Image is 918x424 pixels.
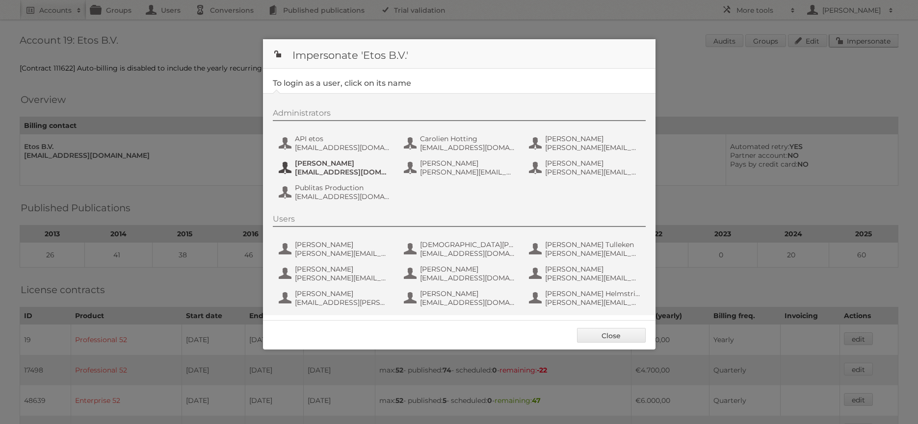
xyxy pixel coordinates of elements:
[545,134,640,143] span: [PERSON_NAME]
[278,288,393,308] button: [PERSON_NAME] [EMAIL_ADDRESS][PERSON_NAME][DOMAIN_NAME]
[545,265,640,274] span: [PERSON_NAME]
[420,134,515,143] span: Carolien Hotting
[545,249,640,258] span: [PERSON_NAME][EMAIL_ADDRESS][PERSON_NAME][DOMAIN_NAME]
[278,182,393,202] button: Publitas Production [EMAIL_ADDRESS][DOMAIN_NAME]
[420,298,515,307] span: [EMAIL_ADDRESS][DOMAIN_NAME]
[295,183,390,192] span: Publitas Production
[295,274,390,282] span: [PERSON_NAME][EMAIL_ADDRESS][DOMAIN_NAME]
[545,159,640,168] span: [PERSON_NAME]
[545,143,640,152] span: [PERSON_NAME][EMAIL_ADDRESS][PERSON_NAME][PERSON_NAME][DOMAIN_NAME]
[273,214,646,227] div: Users
[420,265,515,274] span: [PERSON_NAME]
[295,240,390,249] span: [PERSON_NAME]
[278,158,393,177] button: [PERSON_NAME] [EMAIL_ADDRESS][DOMAIN_NAME]
[273,108,646,121] div: Administrators
[403,264,518,283] button: [PERSON_NAME] [EMAIL_ADDRESS][DOMAIN_NAME]
[420,143,515,152] span: [EMAIL_ADDRESS][DOMAIN_NAME]
[528,264,643,283] button: [PERSON_NAME] [PERSON_NAME][EMAIL_ADDRESS][DOMAIN_NAME]
[295,289,390,298] span: [PERSON_NAME]
[528,133,643,153] button: [PERSON_NAME] [PERSON_NAME][EMAIL_ADDRESS][PERSON_NAME][PERSON_NAME][DOMAIN_NAME]
[295,134,390,143] span: API etos
[545,274,640,282] span: [PERSON_NAME][EMAIL_ADDRESS][DOMAIN_NAME]
[263,39,656,69] h1: Impersonate 'Etos B.V.'
[420,289,515,298] span: [PERSON_NAME]
[403,239,518,259] button: [DEMOGRAPHIC_DATA][PERSON_NAME] [EMAIL_ADDRESS][DOMAIN_NAME]
[403,158,518,177] button: [PERSON_NAME] [PERSON_NAME][EMAIL_ADDRESS][PERSON_NAME][DOMAIN_NAME]
[278,264,393,283] button: [PERSON_NAME] [PERSON_NAME][EMAIL_ADDRESS][DOMAIN_NAME]
[295,192,390,201] span: [EMAIL_ADDRESS][DOMAIN_NAME]
[420,168,515,176] span: [PERSON_NAME][EMAIL_ADDRESS][PERSON_NAME][DOMAIN_NAME]
[295,298,390,307] span: [EMAIL_ADDRESS][PERSON_NAME][DOMAIN_NAME]
[403,288,518,308] button: [PERSON_NAME] [EMAIL_ADDRESS][DOMAIN_NAME]
[528,158,643,177] button: [PERSON_NAME] [PERSON_NAME][EMAIL_ADDRESS][PERSON_NAME][DOMAIN_NAME]
[545,298,640,307] span: [PERSON_NAME][EMAIL_ADDRESS][DOMAIN_NAME]
[295,159,390,168] span: [PERSON_NAME]
[278,239,393,259] button: [PERSON_NAME] [PERSON_NAME][EMAIL_ADDRESS][PERSON_NAME][DOMAIN_NAME]
[420,249,515,258] span: [EMAIL_ADDRESS][DOMAIN_NAME]
[295,249,390,258] span: [PERSON_NAME][EMAIL_ADDRESS][PERSON_NAME][DOMAIN_NAME]
[420,274,515,282] span: [EMAIL_ADDRESS][DOMAIN_NAME]
[420,240,515,249] span: [DEMOGRAPHIC_DATA][PERSON_NAME]
[577,328,646,343] a: Close
[403,133,518,153] button: Carolien Hotting [EMAIL_ADDRESS][DOMAIN_NAME]
[295,265,390,274] span: [PERSON_NAME]
[420,159,515,168] span: [PERSON_NAME]
[278,133,393,153] button: API etos [EMAIL_ADDRESS][DOMAIN_NAME]
[295,143,390,152] span: [EMAIL_ADDRESS][DOMAIN_NAME]
[545,168,640,176] span: [PERSON_NAME][EMAIL_ADDRESS][PERSON_NAME][DOMAIN_NAME]
[528,288,643,308] button: [PERSON_NAME] Helmstrijd [PERSON_NAME][EMAIL_ADDRESS][DOMAIN_NAME]
[295,168,390,176] span: [EMAIL_ADDRESS][DOMAIN_NAME]
[545,240,640,249] span: [PERSON_NAME] Tulleken
[545,289,640,298] span: [PERSON_NAME] Helmstrijd
[528,239,643,259] button: [PERSON_NAME] Tulleken [PERSON_NAME][EMAIL_ADDRESS][PERSON_NAME][DOMAIN_NAME]
[273,78,411,88] legend: To login as a user, click on its name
